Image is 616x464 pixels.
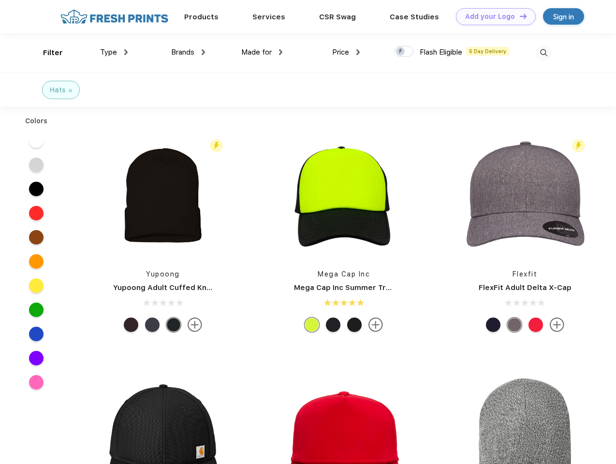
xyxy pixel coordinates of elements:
span: 5 Day Delivery [466,47,509,56]
a: Yupoong [146,270,180,278]
img: filter_cancel.svg [69,89,72,92]
div: Neon Yellow With Black [305,318,319,332]
a: FlexFit Adult Delta X-Cap [479,283,572,292]
a: Mega Cap Inc Summer Trucker Cap [294,283,424,292]
div: Hats [50,85,66,95]
span: Brands [171,48,194,57]
img: dropdown.png [356,49,360,55]
span: Price [332,48,349,57]
span: Flash Eligible [420,48,462,57]
a: Flexfit [513,270,538,278]
img: more.svg [550,318,564,332]
div: Navy [486,318,500,332]
div: Dark Grey [145,318,160,332]
img: dropdown.png [124,49,128,55]
img: func=resize&h=266 [461,131,589,260]
img: more.svg [188,318,202,332]
img: func=resize&h=266 [279,131,408,260]
div: Melange Blue [507,318,522,332]
a: Yupoong Adult Cuffed Knit Beanie [113,283,239,292]
img: dropdown.png [279,49,282,55]
img: DT [520,14,527,19]
div: Sign in [553,11,574,22]
img: flash_active_toggle.svg [210,139,223,152]
div: Khaki With Black [347,318,362,332]
a: Mega Cap Inc [318,270,370,278]
span: Made for [241,48,272,57]
div: Filter [43,47,63,58]
div: Black [166,318,181,332]
div: Magenta With Black [326,318,340,332]
div: Colors [18,116,55,126]
a: Products [184,13,219,21]
img: dropdown.png [202,49,205,55]
div: Add your Logo [465,13,515,21]
img: more.svg [368,318,383,332]
img: func=resize&h=266 [99,131,227,260]
div: Red [528,318,543,332]
img: fo%20logo%202.webp [58,8,171,25]
div: Brown [124,318,138,332]
a: Sign in [543,8,584,25]
span: Type [100,48,117,57]
img: desktop_search.svg [536,45,552,61]
img: flash_active_toggle.svg [572,139,585,152]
